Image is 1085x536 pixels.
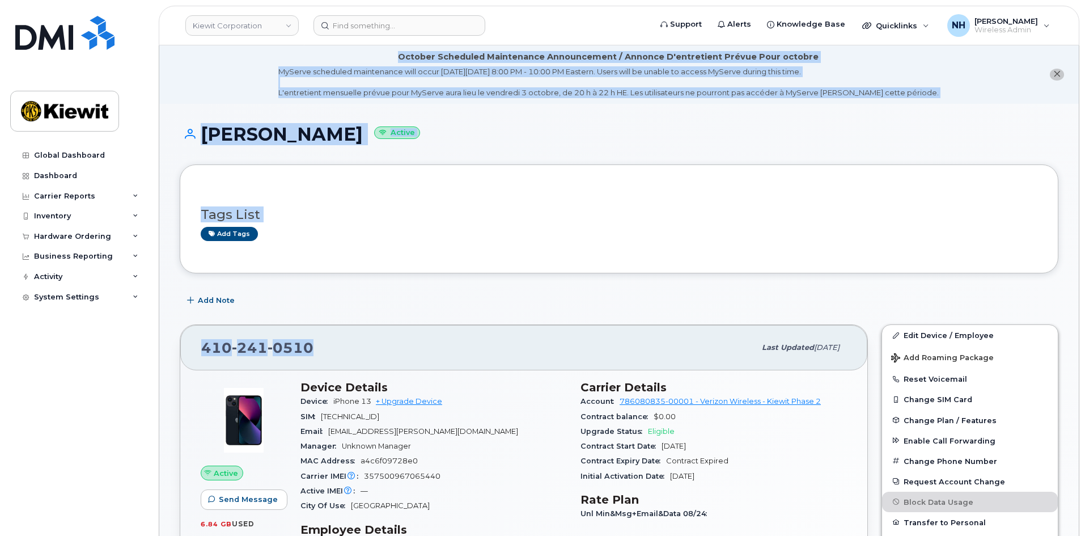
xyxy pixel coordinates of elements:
[201,339,313,356] span: 410
[198,295,235,306] span: Add Note
[882,345,1058,369] button: Add Roaming Package
[201,489,287,510] button: Send Message
[891,353,994,364] span: Add Roaming Package
[300,501,351,510] span: City Of Use
[219,494,278,505] span: Send Message
[201,520,232,528] span: 6.84 GB
[580,412,654,421] span: Contract balance
[361,487,368,495] span: —
[814,343,840,352] span: [DATE]
[300,472,364,480] span: Carrier IMEI
[1050,69,1064,81] button: close notification
[580,397,620,406] span: Account
[300,427,328,436] span: Email
[580,457,666,465] span: Contract Expiry Date
[268,339,313,356] span: 0510
[580,442,662,450] span: Contract Start Date
[580,427,648,436] span: Upgrade Status
[904,416,997,424] span: Change Plan / Features
[321,412,379,421] span: [TECHNICAL_ID]
[300,457,361,465] span: MAC Address
[300,381,567,394] h3: Device Details
[398,51,819,63] div: October Scheduled Maintenance Announcement / Annonce D'entretient Prévue Pour octobre
[882,410,1058,431] button: Change Plan / Features
[328,427,518,436] span: [EMAIL_ADDRESS][PERSON_NAME][DOMAIN_NAME]
[882,471,1058,492] button: Request Account Change
[351,501,430,510] span: [GEOGRAPHIC_DATA]
[232,339,268,356] span: 241
[180,290,244,311] button: Add Note
[300,442,342,450] span: Manager
[1036,487,1076,527] iframe: Messenger Launcher
[580,509,713,518] span: Unl Min&Msg+Email&Data 08/24
[232,520,255,528] span: used
[620,397,821,406] a: 786080835-00001 - Verizon Wireless - Kiewit Phase 2
[882,431,1058,451] button: Enable Call Forwarding
[882,389,1058,410] button: Change SIM Card
[580,472,670,480] span: Initial Activation Date
[882,325,1058,345] a: Edit Device / Employee
[648,427,675,436] span: Eligible
[374,126,420,140] small: Active
[882,492,1058,512] button: Block Data Usage
[882,369,1058,389] button: Reset Voicemail
[333,397,371,406] span: iPhone 13
[666,457,728,465] span: Contract Expired
[904,436,995,445] span: Enable Call Forwarding
[278,66,939,98] div: MyServe scheduled maintenance will occur [DATE][DATE] 8:00 PM - 10:00 PM Eastern. Users will be u...
[201,208,1037,222] h3: Tags List
[364,472,440,480] span: 357500967065440
[670,472,694,480] span: [DATE]
[882,512,1058,533] button: Transfer to Personal
[300,487,361,495] span: Active IMEI
[376,397,442,406] a: + Upgrade Device
[580,493,847,507] h3: Rate Plan
[201,227,258,241] a: Add tags
[342,442,411,450] span: Unknown Manager
[654,412,676,421] span: $0.00
[580,381,847,394] h3: Carrier Details
[361,457,418,465] span: a4c6f09728e0
[300,397,333,406] span: Device
[762,343,814,352] span: Last updated
[882,451,1058,471] button: Change Phone Number
[662,442,686,450] span: [DATE]
[300,412,321,421] span: SIM
[214,468,238,479] span: Active
[210,386,278,454] img: image20231002-3703462-1ig824h.jpeg
[180,124,1058,144] h1: [PERSON_NAME]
